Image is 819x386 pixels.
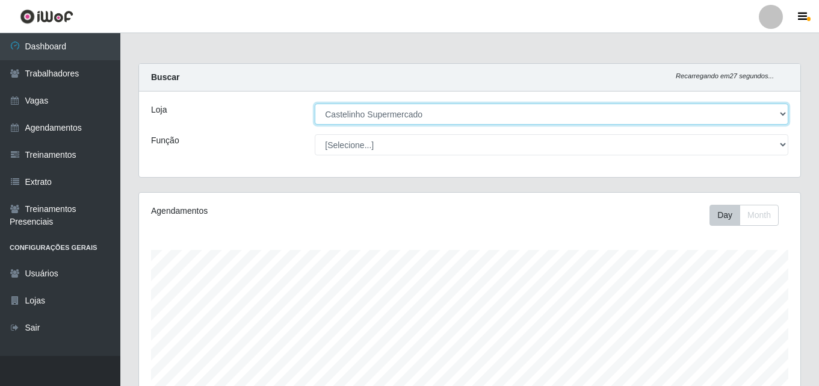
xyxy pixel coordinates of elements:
[151,134,179,147] label: Função
[740,205,779,226] button: Month
[709,205,788,226] div: Toolbar with button groups
[20,9,73,24] img: CoreUI Logo
[151,104,167,116] label: Loja
[151,72,179,82] strong: Buscar
[709,205,740,226] button: Day
[676,72,774,79] i: Recarregando em 27 segundos...
[151,205,406,217] div: Agendamentos
[709,205,779,226] div: First group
